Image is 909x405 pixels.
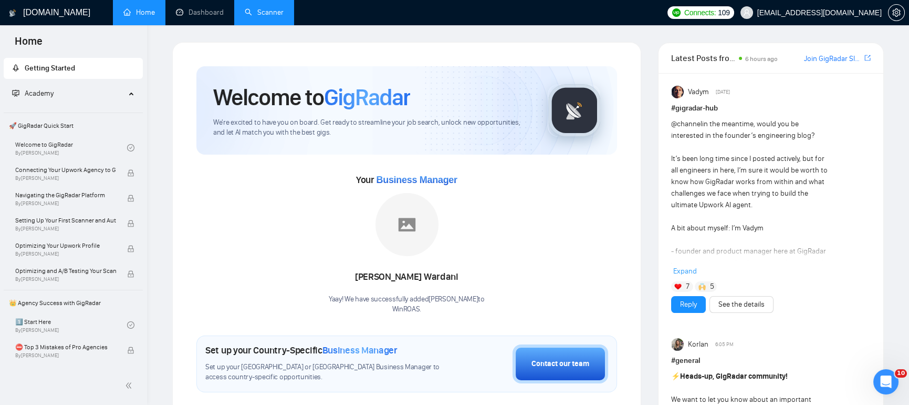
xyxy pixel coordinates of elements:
h1: # gigradar-hub [671,103,871,114]
strong: Heads-up, GigRadar community! [680,372,788,381]
span: 👑 Agency Success with GigRadar [5,292,142,313]
span: Expand [673,267,697,276]
span: lock [127,347,134,354]
span: export [864,54,871,62]
p: WinROAS . [329,305,485,315]
a: Reply [680,299,697,310]
img: logo [9,5,16,22]
span: 7 [686,281,689,292]
span: By [PERSON_NAME] [15,200,116,207]
a: 1️⃣ Start HereBy[PERSON_NAME] [15,313,127,337]
span: Academy [25,89,54,98]
span: GigRadar [324,83,410,112]
span: check-circle [127,321,134,329]
iframe: Intercom live chat [873,369,898,394]
button: Contact our team [513,345,608,383]
img: Vadym [672,86,684,98]
span: We're excited to have you on board. Get ready to streamline your job search, unlock new opportuni... [213,118,531,138]
span: By [PERSON_NAME] [15,175,116,181]
span: Connects: [684,7,716,18]
img: placeholder.png [375,193,438,256]
img: gigradar-logo.png [548,84,601,137]
span: lock [127,270,134,278]
span: [DATE] [716,87,730,97]
span: Connecting Your Upwork Agency to GigRadar [15,165,116,175]
a: Join GigRadar Slack Community [804,53,862,65]
img: ❤️ [674,283,682,290]
span: check-circle [127,144,134,151]
h1: Set up your Country-Specific [205,345,398,356]
span: rocket [12,64,19,72]
li: Getting Started [4,58,143,79]
img: Korlan [672,338,684,351]
span: By [PERSON_NAME] [15,276,116,282]
a: See the details [718,299,765,310]
span: 🚀 GigRadar Quick Start [5,115,142,136]
a: export [864,53,871,63]
span: 5 [709,281,714,292]
span: Business Manager [376,175,457,185]
a: searchScanner [245,8,284,17]
button: setting [888,4,905,21]
span: 6:05 PM [715,340,734,349]
span: lock [127,169,134,177]
span: Business Manager [322,345,398,356]
span: Navigating the GigRadar Platform [15,190,116,200]
a: Welcome to GigRadarBy[PERSON_NAME] [15,136,127,159]
span: By [PERSON_NAME] [15,251,116,257]
span: fund-projection-screen [12,89,19,97]
div: [PERSON_NAME] Wardani [329,268,485,286]
span: 6 hours ago [745,55,778,63]
span: setting [889,8,904,17]
span: ⚡ [671,372,680,381]
span: lock [127,195,134,202]
span: Getting Started [25,64,75,73]
span: Your [356,174,457,186]
span: 10 [895,369,907,378]
span: Home [6,34,51,56]
span: Korlan [688,339,708,350]
a: setting [888,8,905,17]
span: Vadym [688,86,709,98]
img: upwork-logo.png [672,8,681,17]
a: dashboardDashboard [176,8,224,17]
span: Set up your [GEOGRAPHIC_DATA] or [GEOGRAPHIC_DATA] Business Manager to access country-specific op... [205,362,447,382]
img: 🙌 [698,283,706,290]
span: Academy [12,89,54,98]
a: homeHome [123,8,155,17]
span: By [PERSON_NAME] [15,352,116,359]
h1: # general [671,355,871,367]
button: Reply [671,296,706,313]
span: By [PERSON_NAME] [15,226,116,232]
span: ⛔ Top 3 Mistakes of Pro Agencies [15,342,116,352]
div: Contact our team [531,358,589,370]
span: Setting Up Your First Scanner and Auto-Bidder [15,215,116,226]
h1: Welcome to [213,83,410,112]
span: Latest Posts from the GigRadar Community [671,52,736,65]
span: user [743,9,750,16]
span: lock [127,245,134,252]
span: Optimizing and A/B Testing Your Scanner for Better Results [15,266,116,276]
span: 109 [718,7,729,18]
span: double-left [125,380,135,391]
button: See the details [709,296,774,313]
span: lock [127,220,134,227]
div: Yaay! We have successfully added [PERSON_NAME] to [329,295,485,315]
span: @channel [671,119,702,128]
span: Optimizing Your Upwork Profile [15,240,116,251]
